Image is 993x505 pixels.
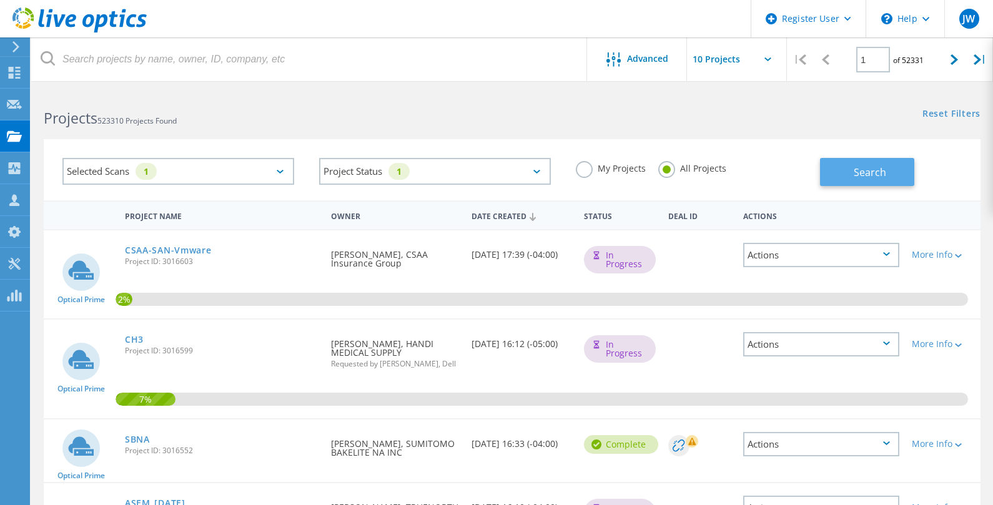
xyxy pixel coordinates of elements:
a: SBNA [125,435,150,444]
a: Live Optics Dashboard [12,26,147,35]
span: Advanced [627,54,668,63]
div: | [787,37,813,82]
div: Project Name [119,203,325,227]
div: Owner [325,203,465,227]
a: Reset Filters [922,109,981,120]
label: All Projects [658,161,726,173]
div: Status [578,203,662,227]
div: Deal Id [662,203,737,227]
span: Optical Prime [57,385,105,393]
div: 1 [388,163,410,180]
div: In Progress [584,246,656,273]
span: 2% [116,293,132,304]
span: Project ID: 3016599 [125,347,319,355]
span: 7% [116,393,175,404]
a: CSAA-SAN-Vmware [125,246,212,255]
span: of 52331 [893,55,924,66]
div: Actions [743,432,899,456]
button: Search [820,158,914,186]
span: 523310 Projects Found [97,115,177,126]
div: [DATE] 17:39 (-04:00) [465,230,578,272]
svg: \n [881,13,892,24]
div: [PERSON_NAME], HANDI MEDICAL SUPPLY [325,320,465,380]
div: | [967,37,993,82]
label: My Projects [576,161,646,173]
input: Search projects by name, owner, ID, company, etc [31,37,588,81]
div: In Progress [584,335,656,363]
div: Complete [584,435,658,454]
span: Search [854,165,886,179]
div: [DATE] 16:33 (-04:00) [465,419,578,461]
div: [DATE] 16:12 (-05:00) [465,320,578,361]
div: Date Created [465,203,578,227]
span: Optical Prime [57,472,105,479]
div: [PERSON_NAME], CSAA Insurance Group [325,230,465,280]
div: [PERSON_NAME], SUMITOMO BAKELITE NA INC [325,419,465,469]
div: Actions [737,203,906,227]
div: Selected Scans [62,158,294,185]
span: Project ID: 3016552 [125,447,319,454]
div: More Info [912,250,974,259]
div: More Info [912,340,974,348]
span: Project ID: 3016603 [125,258,319,265]
div: Actions [743,332,899,356]
span: Requested by [PERSON_NAME], Dell [331,360,459,368]
span: Optical Prime [57,296,105,303]
span: JW [962,14,975,24]
div: 1 [136,163,157,180]
div: Actions [743,243,899,267]
div: Project Status [319,158,551,185]
a: CH3 [125,335,144,344]
b: Projects [44,108,97,128]
div: More Info [912,439,974,448]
